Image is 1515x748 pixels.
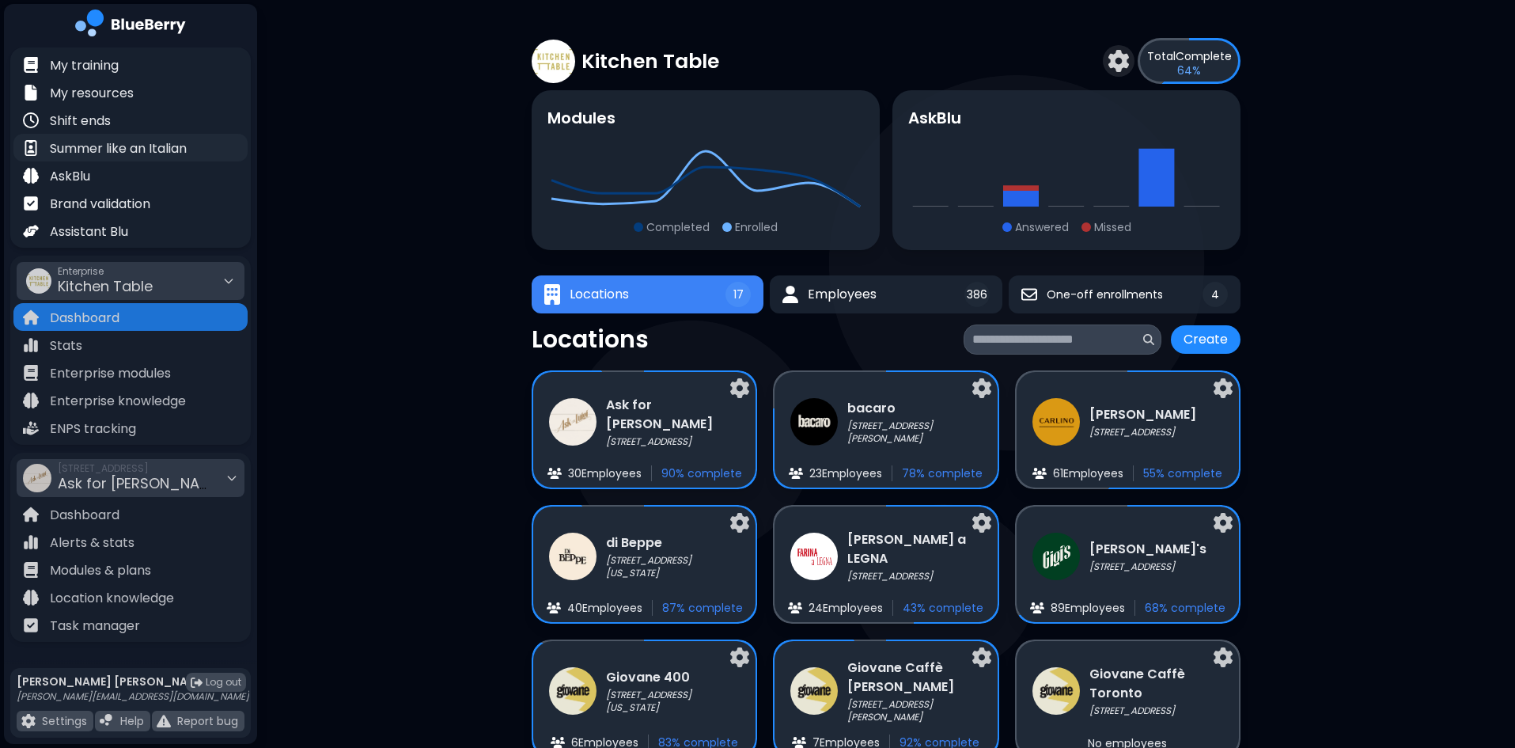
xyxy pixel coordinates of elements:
img: company thumbnail [23,464,51,492]
img: Employees [782,286,798,304]
img: company thumbnail [1032,667,1080,715]
p: Assistant Blu [50,222,128,241]
img: settings [1214,378,1233,398]
img: file icon [547,468,562,479]
p: 40 Employee s [567,601,642,615]
button: EmployeesEmployees386 [770,275,1002,313]
img: settings [972,647,991,667]
p: [PERSON_NAME] [PERSON_NAME] [17,674,249,689]
p: Complete [1147,49,1232,63]
p: 68 % complete [1145,601,1225,615]
img: file icon [23,420,39,436]
img: search icon [1143,334,1154,345]
p: 24 Employee s [809,601,883,615]
img: company thumbnail [532,40,575,83]
h3: Modules [547,106,615,130]
h3: di Beppe [606,533,740,552]
h3: [PERSON_NAME]'s [1089,540,1206,559]
span: 4 [1211,287,1219,302]
img: company thumbnail [26,268,51,294]
p: 61 Employee s [1053,466,1123,480]
img: file icon [788,602,802,613]
h3: Giovane Caffè Toronto [1089,665,1223,703]
p: Task manager [50,617,140,636]
span: Log out [206,676,241,689]
p: Locations [532,325,649,354]
p: Answered [1015,220,1069,234]
h3: AskBlu [908,106,961,130]
p: 55 % complete [1143,466,1222,480]
p: 90 % complete [661,466,742,480]
img: settings [1214,513,1233,533]
img: file icon [23,337,39,353]
img: file icon [21,714,36,728]
p: Enterprise knowledge [50,392,186,411]
p: AskBlu [50,167,90,186]
p: My resources [50,84,134,103]
p: 89 Employee s [1051,601,1125,615]
img: company thumbnail [790,533,838,580]
img: file icon [23,590,39,606]
img: company thumbnail [1032,533,1080,580]
img: settings [730,378,749,398]
img: file icon [551,737,565,748]
img: file icon [23,617,39,633]
p: Shift ends [50,112,111,131]
img: file icon [23,85,39,101]
span: Locations [570,285,629,304]
img: One-off enrollments [1021,287,1037,302]
img: file icon [23,365,39,381]
img: file icon [23,223,39,239]
p: ENPS tracking [50,420,136,439]
span: 17 [733,287,744,302]
p: [STREET_ADDRESS][PERSON_NAME] [847,420,981,445]
img: settings [972,513,991,533]
img: company logo [75,9,186,42]
img: file icon [792,737,806,748]
img: file icon [23,196,39,211]
button: One-off enrollmentsOne-off enrollments4 [1009,275,1240,313]
p: Dashboard [50,309,119,328]
h3: bacaro [847,399,981,418]
p: Stats [50,336,82,355]
img: file icon [23,393,39,408]
p: Dashboard [50,506,119,525]
p: 78 % complete [902,466,983,480]
h3: [PERSON_NAME] [1089,405,1196,424]
p: Kitchen Table [581,48,719,74]
h3: Giovane Caffè [PERSON_NAME] [847,659,981,697]
img: file icon [23,507,39,522]
img: file icon [23,140,39,156]
img: file icon [1032,468,1047,479]
img: file icon [23,309,39,325]
span: [STREET_ADDRESS] [58,462,216,475]
h3: Ask for [PERSON_NAME] [606,396,740,434]
img: company thumbnail [549,667,597,715]
p: Location knowledge [50,589,174,608]
img: file icon [547,602,561,613]
img: file icon [23,112,39,128]
h3: Giovane 400 [606,668,740,687]
button: LocationsLocations17 [532,275,763,313]
p: Enterprise modules [50,364,171,383]
p: 43 % complete [903,601,983,615]
span: Ask for [PERSON_NAME] [58,473,225,493]
img: settings [730,513,749,533]
span: Enterprise [58,265,153,278]
p: Brand validation [50,195,150,214]
p: 87 % complete [662,601,743,615]
h3: [PERSON_NAME] a LEGNA [847,530,981,568]
p: Modules & plans [50,561,151,580]
p: 64 % [1177,63,1201,78]
span: Total [1147,48,1176,64]
img: settings [972,378,991,398]
img: settings [730,647,749,667]
p: My training [50,56,119,75]
p: 30 Employee s [568,466,642,480]
img: file icon [157,714,171,728]
img: file icon [23,57,39,73]
p: [STREET_ADDRESS][US_STATE] [606,689,740,714]
p: [STREET_ADDRESS] [847,570,981,583]
p: Alerts & stats [50,533,134,552]
img: Locations [544,284,560,306]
